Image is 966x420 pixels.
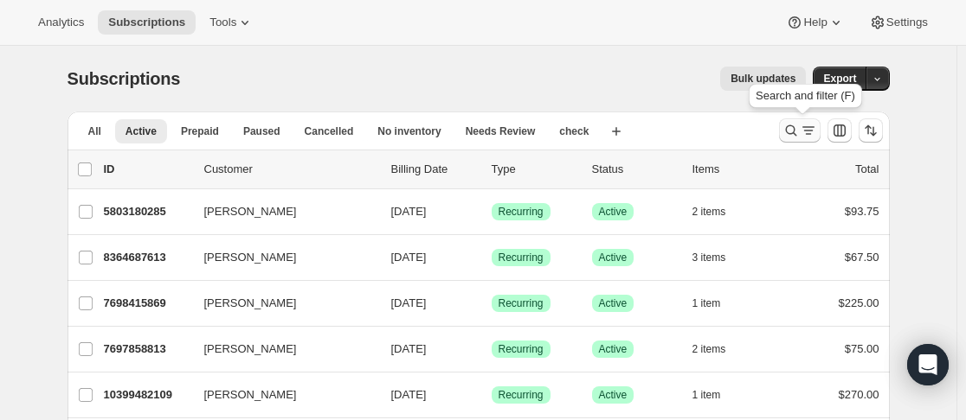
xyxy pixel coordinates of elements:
[720,67,806,91] button: Bulk updates
[305,124,354,138] span: Cancelled
[391,251,427,264] span: [DATE]
[204,386,297,404] span: [PERSON_NAME]
[599,388,628,402] span: Active
[204,203,297,220] span: [PERSON_NAME]
[98,10,196,35] button: Subscriptions
[104,340,190,358] p: 7697858813
[199,10,264,35] button: Tools
[499,342,544,356] span: Recurring
[194,244,367,271] button: [PERSON_NAME]
[104,337,879,361] div: 7697858813[PERSON_NAME][DATE]SuccessRecurringSuccessActive2 items$75.00
[391,161,478,178] p: Billing Date
[104,200,879,224] div: 5803180285[PERSON_NAME][DATE]SuccessRecurringSuccessActive2 items$93.75
[855,161,879,178] p: Total
[776,10,854,35] button: Help
[845,251,879,264] span: $67.50
[104,203,190,220] p: 5803180285
[692,200,745,224] button: 2 items
[692,251,726,264] span: 3 items
[859,10,938,35] button: Settings
[559,124,589,138] span: check
[859,118,883,143] button: Sort the results
[779,118,821,143] button: Search and filter results
[692,245,745,270] button: 3 items
[104,161,190,178] p: ID
[243,124,280,138] span: Paused
[466,124,536,138] span: Needs Review
[828,118,852,143] button: Customize table column order and visibility
[38,16,84,29] span: Analytics
[599,296,628,310] span: Active
[499,388,544,402] span: Recurring
[108,16,185,29] span: Subscriptions
[492,161,578,178] div: Type
[68,69,181,88] span: Subscriptions
[813,67,866,91] button: Export
[391,342,427,355] span: [DATE]
[181,124,219,138] span: Prepaid
[839,388,879,401] span: $270.00
[886,16,928,29] span: Settings
[194,381,367,409] button: [PERSON_NAME]
[204,340,297,358] span: [PERSON_NAME]
[692,161,779,178] div: Items
[602,119,630,143] button: Create new view
[194,335,367,363] button: [PERSON_NAME]
[104,249,190,266] p: 8364687613
[692,342,726,356] span: 2 items
[803,16,827,29] span: Help
[104,295,190,312] p: 7698415869
[104,291,879,315] div: 7698415869[PERSON_NAME][DATE]SuccessRecurringSuccessActive1 item$225.00
[599,251,628,264] span: Active
[845,342,879,355] span: $75.00
[126,124,157,138] span: Active
[499,205,544,219] span: Recurring
[28,10,94,35] button: Analytics
[692,205,726,219] span: 2 items
[104,386,190,404] p: 10399482109
[88,124,101,138] span: All
[391,205,427,218] span: [DATE]
[104,245,879,270] div: 8364687613[PERSON_NAME][DATE]SuccessRecurringSuccessActive3 items$67.50
[731,72,795,86] span: Bulk updates
[204,161,377,178] p: Customer
[839,296,879,309] span: $225.00
[592,161,679,178] p: Status
[194,198,367,226] button: [PERSON_NAME]
[377,124,441,138] span: No inventory
[907,344,949,385] div: Open Intercom Messenger
[204,295,297,312] span: [PERSON_NAME]
[692,296,721,310] span: 1 item
[104,161,879,178] div: IDCustomerBilling DateTypeStatusItemsTotal
[692,291,740,315] button: 1 item
[692,388,721,402] span: 1 item
[209,16,236,29] span: Tools
[104,383,879,407] div: 10399482109[PERSON_NAME][DATE]SuccessRecurringSuccessActive1 item$270.00
[845,205,879,218] span: $93.75
[599,342,628,356] span: Active
[391,296,427,309] span: [DATE]
[692,337,745,361] button: 2 items
[499,251,544,264] span: Recurring
[391,388,427,401] span: [DATE]
[692,383,740,407] button: 1 item
[499,296,544,310] span: Recurring
[194,290,367,317] button: [PERSON_NAME]
[599,205,628,219] span: Active
[823,72,856,86] span: Export
[204,249,297,266] span: [PERSON_NAME]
